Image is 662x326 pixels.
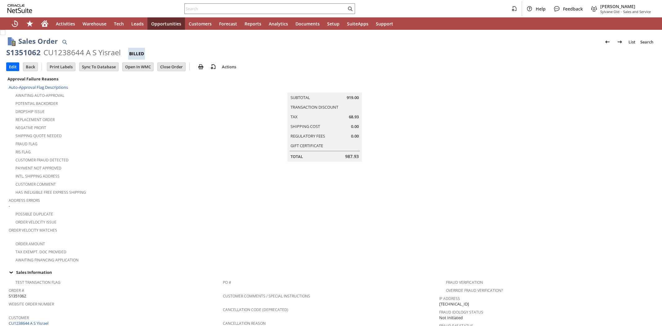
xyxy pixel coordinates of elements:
[287,83,362,93] caption: Summary
[223,293,310,299] a: Customer Comments / Special Instructions
[61,38,68,46] img: Quick Find
[185,17,215,30] a: Customers
[351,124,359,129] span: 0.00
[347,95,359,101] span: 919.00
[41,20,48,27] svg: Home
[290,104,338,110] a: Transaction Discount
[7,4,32,13] svg: logo
[16,93,64,98] a: Awaiting Auto-Approval
[11,20,19,27] svg: Recent Records
[9,203,10,209] span: -
[295,21,320,27] span: Documents
[9,315,29,320] a: Customer
[52,17,79,30] a: Activities
[536,6,546,12] span: Help
[197,63,205,70] img: print.svg
[290,154,303,159] a: Total
[7,17,22,30] a: Recent Records
[43,48,121,57] div: CU1238644 A S Yisrael
[327,21,340,27] span: Setup
[290,133,325,139] a: Regulatory Fees
[446,288,503,293] a: Override Fraud Verification?
[219,64,239,70] a: Actions
[189,21,212,27] span: Customers
[16,101,58,106] a: Potential Backorder
[123,63,153,71] input: Open In WMC
[638,37,656,47] a: Search
[47,63,75,71] input: Print Labels
[345,153,359,160] span: 987.93
[7,63,19,71] input: Edit
[110,17,128,30] a: Tech
[347,21,368,27] span: SuiteApps
[16,280,61,285] a: Test Transaction Flag
[9,288,24,293] a: Order #
[292,17,323,30] a: Documents
[376,21,393,27] span: Support
[223,280,231,285] a: PO #
[128,17,147,30] a: Leads
[209,63,217,70] img: add-record.svg
[16,174,60,179] a: Intl. Shipping Address
[79,17,110,30] a: Warehouse
[223,307,288,312] a: Cancellation Code (deprecated)
[9,320,50,326] a: CU1238644 A S Yisrael
[245,21,261,27] span: Reports
[16,241,45,247] a: Order Amount
[16,133,62,138] a: Shipping Quote Needed
[9,293,26,299] span: S1351062
[26,20,34,27] svg: Shortcuts
[604,38,611,46] img: Previous
[9,301,54,307] a: Website Order Number
[16,211,53,217] a: Possible Duplicate
[439,301,469,307] span: [TECHNICAL_ID]
[616,38,624,46] img: Next
[16,182,56,187] a: Customer Comment
[128,48,145,60] div: Billed
[158,63,185,71] input: Close Order
[600,9,619,14] span: Sylvane Old
[621,9,622,14] span: -
[16,220,56,225] a: Order Velocity Issue
[372,17,397,30] a: Support
[16,117,55,122] a: Replacement Order
[241,17,265,30] a: Reports
[219,21,237,27] span: Forecast
[6,268,653,276] div: Sales Information
[16,149,31,155] a: RIS flag
[563,6,583,12] span: Feedback
[439,315,463,321] span: Not Initiated
[83,21,106,27] span: Warehouse
[37,17,52,30] a: Home
[623,9,651,14] span: Sales and Service
[16,125,46,130] a: Negative Profit
[343,17,372,30] a: SuiteApps
[265,17,292,30] a: Analytics
[22,17,37,30] div: Shortcuts
[6,48,41,57] div: S1351062
[6,75,220,83] div: Approval Failure Reasons
[16,157,69,163] a: Customer Fraud Detected
[9,228,57,233] a: Order Velocity Matches
[290,124,320,129] a: Shipping Cost
[185,5,346,12] input: Search
[351,133,359,139] span: 0.00
[346,5,354,12] svg: Search
[6,268,656,276] td: Sales Information
[446,280,483,285] a: Fraud Verification
[9,84,68,90] a: Auto-Approval Flag Descriptions
[9,198,40,203] a: Address Errors
[79,63,118,71] input: Sync To Database
[439,296,460,301] a: IP Address
[16,165,61,171] a: Payment not approved
[349,114,359,120] span: 68.93
[16,190,86,195] a: Has Ineligible Free Express Shipping
[290,114,298,120] a: Tax
[600,3,651,9] span: [PERSON_NAME]
[16,109,45,114] a: Dropship Issue
[223,321,266,326] a: Cancellation Reason
[16,141,38,147] a: Fraud Flag
[626,37,638,47] a: List
[56,21,75,27] span: Activities
[18,36,58,46] h1: Sales Order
